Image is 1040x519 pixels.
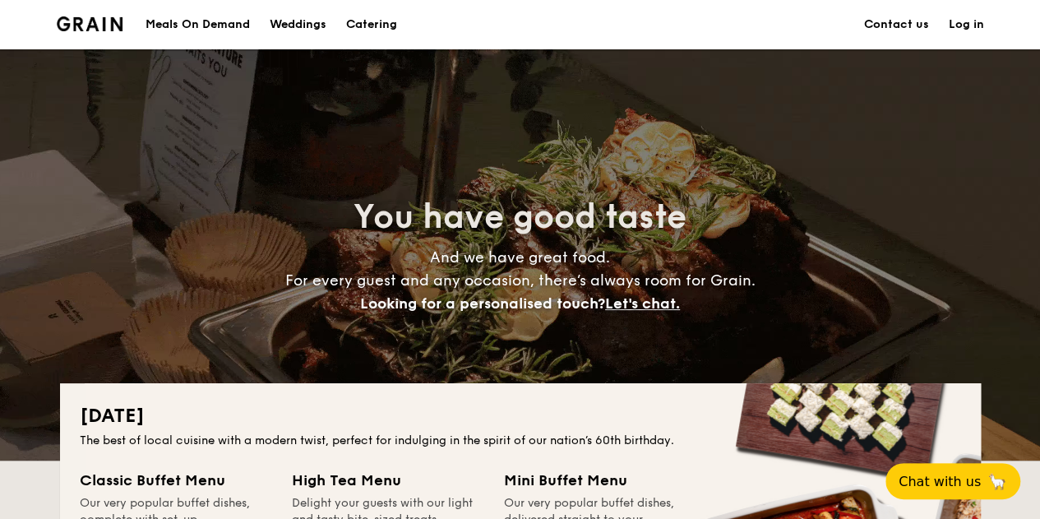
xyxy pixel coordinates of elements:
img: Grain [57,16,123,31]
button: Chat with us🦙 [885,463,1020,499]
span: Chat with us [899,474,981,489]
span: Looking for a personalised touch? [360,294,605,313]
div: Classic Buffet Menu [80,469,272,492]
div: Mini Buffet Menu [504,469,696,492]
h2: [DATE] [80,403,961,429]
div: The best of local cuisine with a modern twist, perfect for indulging in the spirit of our nation’... [80,433,961,449]
span: And we have great food. For every guest and any occasion, there’s always room for Grain. [285,248,756,313]
div: High Tea Menu [292,469,484,492]
a: Logotype [57,16,123,31]
span: You have good taste [354,197,686,237]
span: 🦙 [987,472,1007,491]
span: Let's chat. [605,294,680,313]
